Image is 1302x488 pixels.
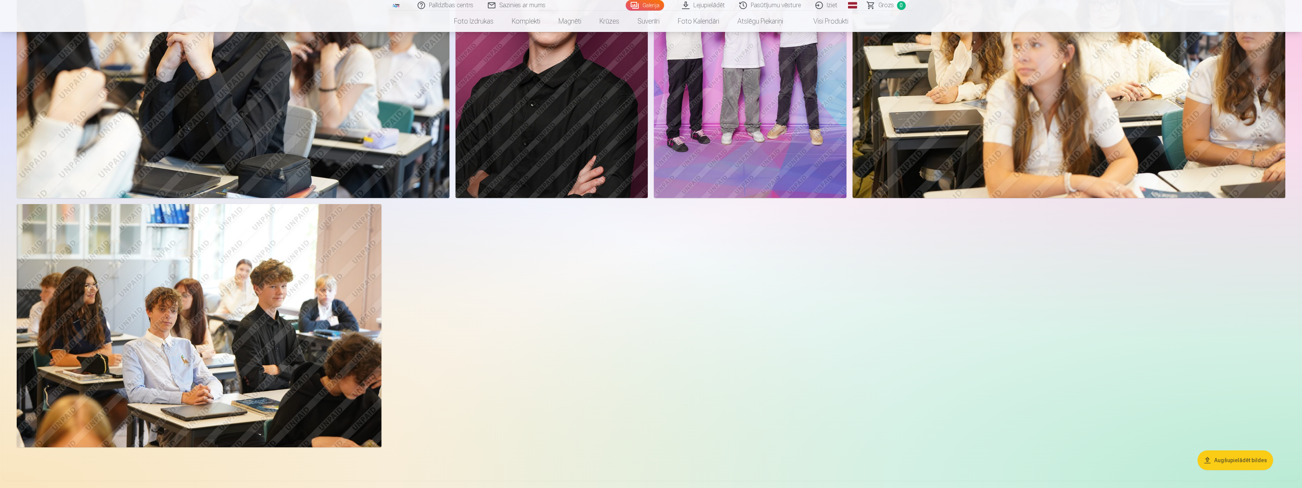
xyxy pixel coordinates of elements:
a: Magnēti [549,11,590,32]
a: Foto izdrukas [445,11,503,32]
span: Grozs [878,1,894,10]
span: 0 [897,1,906,10]
a: Suvenīri [628,11,669,32]
a: Komplekti [503,11,549,32]
a: Foto kalendāri [669,11,728,32]
a: Visi produkti [792,11,857,32]
img: /fa1 [392,3,400,8]
button: Augšupielādēt bildes [1198,450,1273,470]
a: Atslēgu piekariņi [728,11,792,32]
a: Krūzes [590,11,628,32]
